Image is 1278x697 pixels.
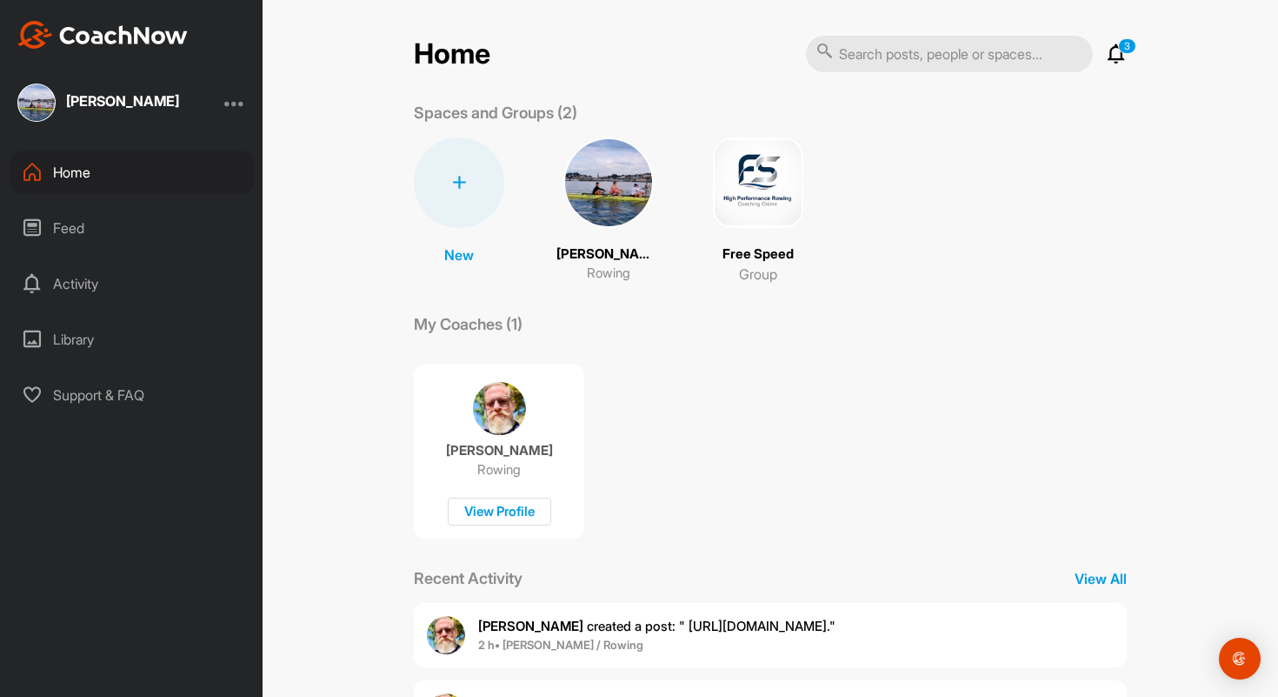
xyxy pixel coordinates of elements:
span: created a post : " [URL][DOMAIN_NAME]." [478,618,835,634]
div: View Profile [448,498,551,526]
div: Home [10,151,255,194]
b: 2 h • [PERSON_NAME] / Rowing [478,638,643,652]
img: square_010e2e46d724e4f37af6592e6a4f482c.jpg [17,84,56,122]
div: [PERSON_NAME] [66,94,179,108]
div: Open Intercom Messenger [1219,638,1261,680]
p: New [444,245,474,265]
img: CoachNow [17,21,188,49]
a: [PERSON_NAME]Rowing [556,137,661,285]
img: coach avatar [473,382,526,435]
div: Library [10,318,255,361]
b: [PERSON_NAME] [478,618,583,634]
p: Rowing [587,264,630,284]
p: Rowing [477,461,521,479]
p: Spaces and Groups (2) [414,101,577,124]
div: Feed [10,206,255,250]
p: [PERSON_NAME] [446,442,553,459]
img: square_d985829ac63875eaff5bf40aaefe4ab9.png [713,137,803,228]
p: View All [1075,568,1127,589]
p: [PERSON_NAME] [556,245,661,265]
p: 3 [1118,38,1136,54]
div: Activity [10,262,255,305]
h2: Home [414,37,490,71]
input: Search posts, people or spaces... [806,36,1093,72]
p: Recent Activity [414,566,523,590]
a: Free SpeedGroup [713,137,803,285]
p: Group [739,264,777,285]
img: user avatar [427,616,465,654]
div: Support & FAQ [10,373,255,417]
img: square_010e2e46d724e4f37af6592e6a4f482c.jpg [563,137,654,228]
p: Free Speed [722,245,794,265]
p: My Coaches (1) [414,312,523,336]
